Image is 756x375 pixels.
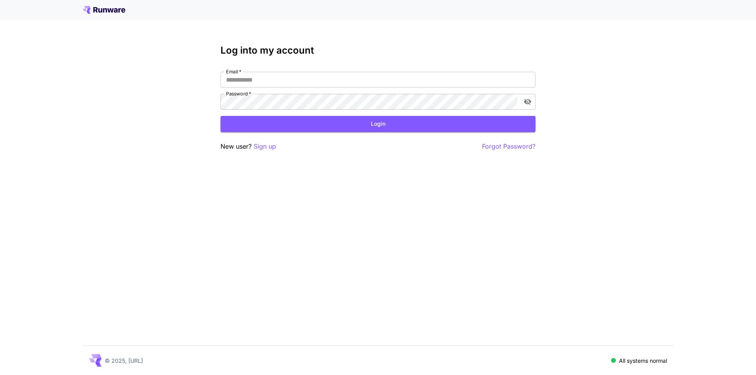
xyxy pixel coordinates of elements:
p: All systems normal [619,356,667,365]
label: Password [226,90,251,97]
button: Sign up [254,142,276,151]
label: Email [226,68,241,75]
button: toggle password visibility [521,95,535,109]
p: © 2025, [URL] [105,356,143,365]
p: New user? [220,142,276,151]
button: Login [220,116,535,132]
h3: Log into my account [220,45,535,56]
button: Forgot Password? [482,142,535,151]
